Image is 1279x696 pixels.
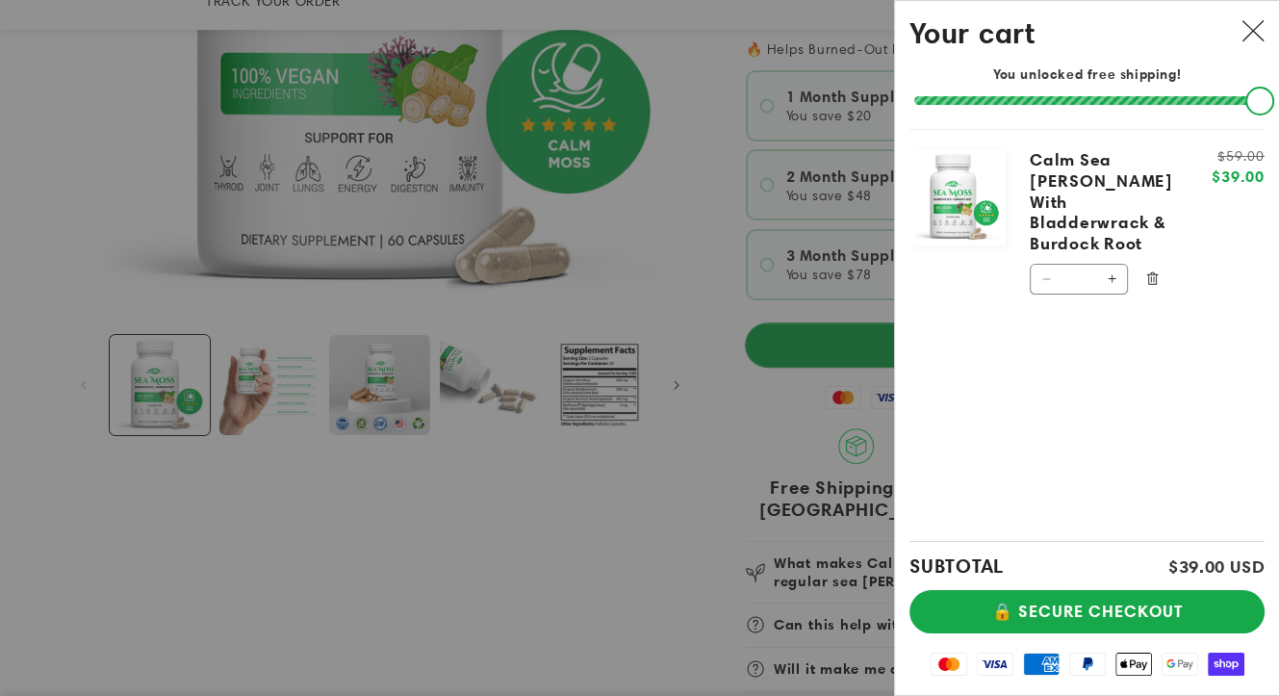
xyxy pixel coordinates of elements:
h2: Your cart [909,15,1036,51]
h2: SUBTOTAL [909,556,1004,576]
s: $59.00 [1212,149,1265,163]
a: Calm Sea [PERSON_NAME] With Bladderwrack & Burdock Root [1030,149,1178,253]
button: Close [1232,11,1274,53]
button: Remove Calm Sea Moss With Bladderwrack & Burdock Root [1138,264,1166,293]
input: Quantity for Calm Sea Moss With Bladderwrack &amp; Burdock Root [1062,264,1096,295]
span: $39.00 [1212,168,1265,184]
p: You unlocked free shipping! [909,65,1265,83]
p: $39.00 USD [1168,558,1265,576]
button: 🔒 SECURE CHECKOUT [909,590,1265,633]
